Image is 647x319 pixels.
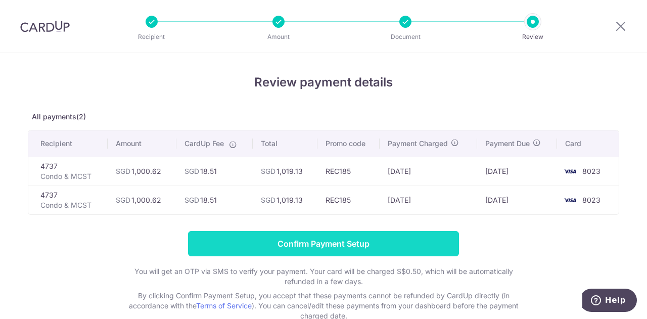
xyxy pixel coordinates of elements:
[253,130,317,157] th: Total
[108,186,176,214] td: 1,000.62
[40,200,100,210] p: Condo & MCST
[184,196,199,204] span: SGD
[108,157,176,186] td: 1,000.62
[560,194,580,206] img: <span class="translation_missing" title="translation missing: en.account_steps.new_confirm_form.b...
[380,186,477,214] td: [DATE]
[485,139,530,149] span: Payment Due
[557,130,619,157] th: Card
[317,186,380,214] td: REC185
[28,112,619,122] p: All payments(2)
[188,231,459,256] input: Confirm Payment Setup
[477,157,557,186] td: [DATE]
[116,167,130,175] span: SGD
[253,186,317,214] td: 1,019.13
[317,157,380,186] td: REC185
[114,32,189,42] p: Recipient
[121,266,526,287] p: You will get an OTP via SMS to verify your payment. Your card will be charged S$0.50, which will ...
[196,301,252,310] a: Terms of Service
[560,165,580,177] img: <span class="translation_missing" title="translation missing: en.account_steps.new_confirm_form.b...
[368,32,443,42] p: Document
[388,139,448,149] span: Payment Charged
[28,130,108,157] th: Recipient
[184,139,224,149] span: CardUp Fee
[380,157,477,186] td: [DATE]
[184,167,199,175] span: SGD
[495,32,570,42] p: Review
[28,73,619,92] h4: Review payment details
[582,167,600,175] span: 8023
[261,167,275,175] span: SGD
[317,130,380,157] th: Promo code
[261,196,275,204] span: SGD
[20,20,70,32] img: CardUp
[108,130,176,157] th: Amount
[241,32,316,42] p: Amount
[28,157,108,186] td: 4737
[176,157,253,186] td: 18.51
[176,186,253,214] td: 18.51
[582,289,637,314] iframe: Opens a widget where you can find more information
[116,196,130,204] span: SGD
[40,171,100,181] p: Condo & MCST
[477,186,557,214] td: [DATE]
[253,157,317,186] td: 1,019.13
[28,186,108,214] td: 4737
[582,196,600,204] span: 8023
